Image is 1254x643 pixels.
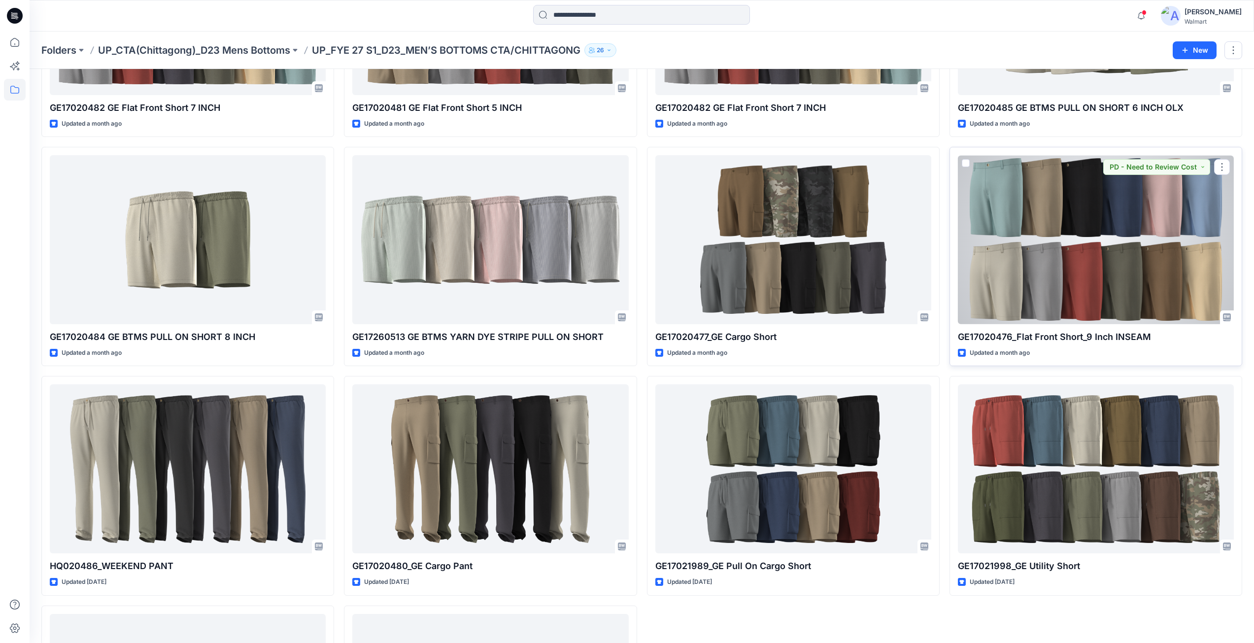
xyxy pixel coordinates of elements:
button: New [1173,41,1217,59]
a: GE17020480_GE Cargo Pant [352,384,628,553]
a: Folders [41,43,76,57]
p: UP_FYE 27 S1_D23_MEN’S BOTTOMS CTA/CHITTAGONG [312,43,580,57]
p: Updated [DATE] [667,577,712,587]
p: GE17021989_GE Pull On Cargo Short [655,559,931,573]
a: GE17020484 GE BTMS PULL ON SHORT 8 INCH [50,155,326,324]
div: Walmart [1185,18,1242,25]
button: 26 [584,43,616,57]
p: HQ020486_WEEKEND PANT [50,559,326,573]
img: avatar [1161,6,1181,26]
div: [PERSON_NAME] [1185,6,1242,18]
p: GE17260513 GE BTMS YARN DYE STRIPE PULL ON SHORT [352,330,628,344]
p: Updated a month ago [364,119,424,129]
p: GE17020482 GE Flat Front Short 7 INCH [655,101,931,115]
p: GE17020481 GE Flat Front Short 5 INCH [352,101,628,115]
p: GE17020485 GE BTMS PULL ON SHORT 6 INCH OLX [958,101,1234,115]
a: GE17260513 GE BTMS YARN DYE STRIPE PULL ON SHORT [352,155,628,324]
p: GE17020484 GE BTMS PULL ON SHORT 8 INCH [50,330,326,344]
p: Updated a month ago [667,119,727,129]
a: GE17021989_GE Pull On Cargo Short [655,384,931,553]
p: 26 [597,45,604,56]
a: HQ020486_WEEKEND PANT [50,384,326,553]
p: Updated a month ago [667,348,727,358]
p: Updated [DATE] [364,577,409,587]
p: GE17021998_GE Utility Short [958,559,1234,573]
a: GE17020476_Flat Front Short_9 Inch INSEAM [958,155,1234,324]
p: GE17020480_GE Cargo Pant [352,559,628,573]
p: Updated [DATE] [970,577,1015,587]
p: Updated a month ago [364,348,424,358]
p: Updated a month ago [970,348,1030,358]
p: Updated [DATE] [62,577,106,587]
p: GE17020476_Flat Front Short_9 Inch INSEAM [958,330,1234,344]
a: UP_CTA(Chittagong)_D23 Mens Bottoms [98,43,290,57]
p: Updated a month ago [62,119,122,129]
a: GE17020477_GE Cargo Short [655,155,931,324]
p: Updated a month ago [970,119,1030,129]
p: GE17020477_GE Cargo Short [655,330,931,344]
p: GE17020482 GE Flat Front Short 7 INCH [50,101,326,115]
p: Updated a month ago [62,348,122,358]
a: GE17021998_GE Utility Short [958,384,1234,553]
